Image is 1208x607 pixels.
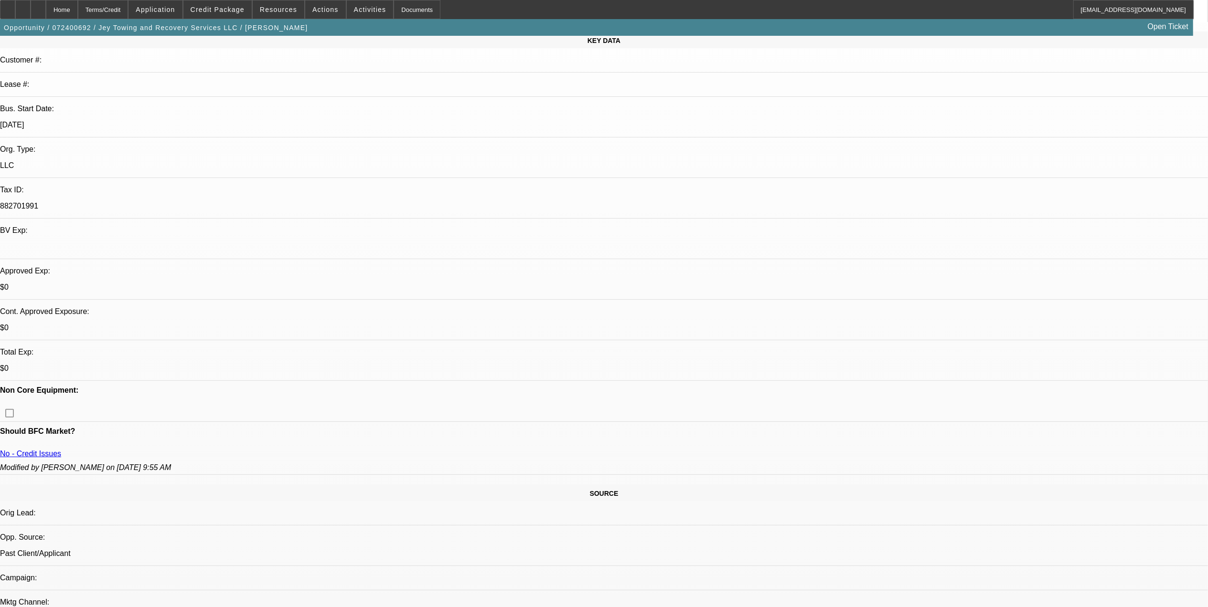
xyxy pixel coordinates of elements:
span: SOURCE [590,490,619,497]
span: KEY DATA [588,37,620,44]
button: Credit Package [183,0,252,19]
span: Activities [354,6,386,13]
button: Resources [253,0,304,19]
button: Activities [347,0,394,19]
span: Resources [260,6,297,13]
button: Actions [305,0,346,19]
span: Credit Package [191,6,245,13]
button: Application [128,0,182,19]
span: Application [136,6,175,13]
span: Actions [312,6,339,13]
span: Opportunity / 072400692 / Jey Towing and Recovery Services LLC / [PERSON_NAME] [4,24,308,31]
a: Open Ticket [1144,19,1192,35]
